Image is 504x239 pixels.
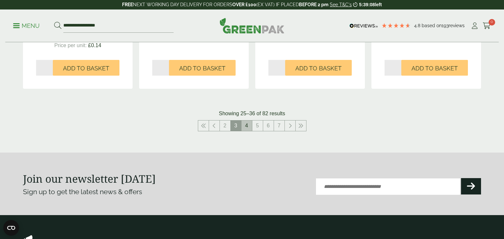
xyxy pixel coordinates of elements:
span: £0.14 [88,43,101,48]
p: Showing 25–36 of 82 results [219,110,285,118]
img: REVIEWS.io [349,24,378,28]
a: 2 [220,120,230,131]
span: Add to Basket [295,65,342,72]
a: 5 [252,120,263,131]
p: Menu [13,22,40,30]
span: left [375,2,382,7]
span: reviews [449,23,465,28]
button: Add to Basket [401,60,468,76]
button: Add to Basket [169,60,236,76]
span: 193 [442,23,449,28]
span: Add to Basket [411,65,458,72]
strong: Join our newsletter [DATE] [23,172,156,186]
span: Add to Basket [179,65,225,72]
button: Open CMP widget [3,220,19,236]
a: 7 [274,120,284,131]
a: 6 [263,120,274,131]
a: 0 [483,21,491,31]
i: My Account [471,23,479,29]
span: 5:39:08 [359,2,375,7]
span: Price per unit: [54,43,87,48]
span: Based on [422,23,442,28]
i: Cart [483,23,491,29]
p: Sign up to get the latest news & offers [23,187,229,197]
span: 4.8 [414,23,422,28]
strong: OVER £100 [232,2,256,7]
button: Add to Basket [285,60,352,76]
span: 0 [489,19,495,26]
a: Menu [13,22,40,28]
img: GreenPak Supplies [220,18,284,33]
span: 3 [231,120,241,131]
span: Add to Basket [63,65,109,72]
button: Add to Basket [53,60,119,76]
div: 4.8 Stars [381,23,411,28]
strong: BEFORE 2 pm [299,2,328,7]
a: 4 [241,120,252,131]
strong: FREE [122,2,133,7]
a: See T&C's [330,2,352,7]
